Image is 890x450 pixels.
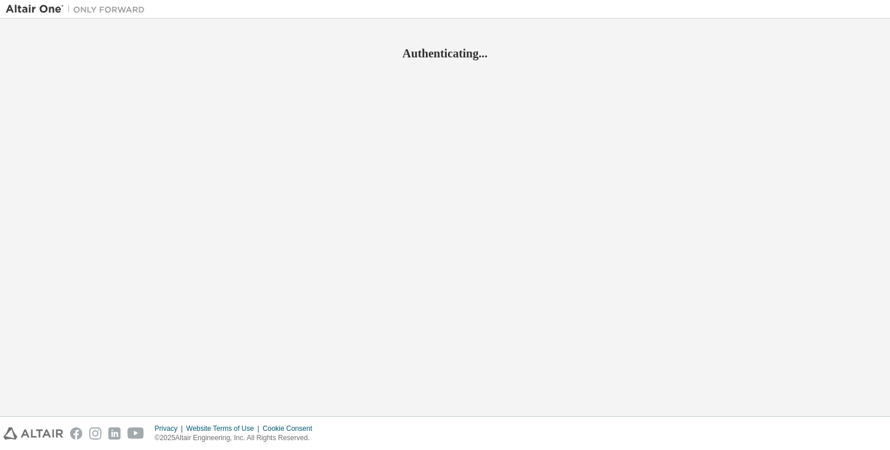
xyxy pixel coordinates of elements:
[186,424,262,433] div: Website Terms of Use
[3,427,63,440] img: altair_logo.svg
[108,427,121,440] img: linkedin.svg
[70,427,82,440] img: facebook.svg
[127,427,144,440] img: youtube.svg
[6,3,151,15] img: Altair One
[89,427,101,440] img: instagram.svg
[6,46,884,61] h2: Authenticating...
[155,433,319,443] p: © 2025 Altair Engineering, Inc. All Rights Reserved.
[155,424,186,433] div: Privacy
[262,424,319,433] div: Cookie Consent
